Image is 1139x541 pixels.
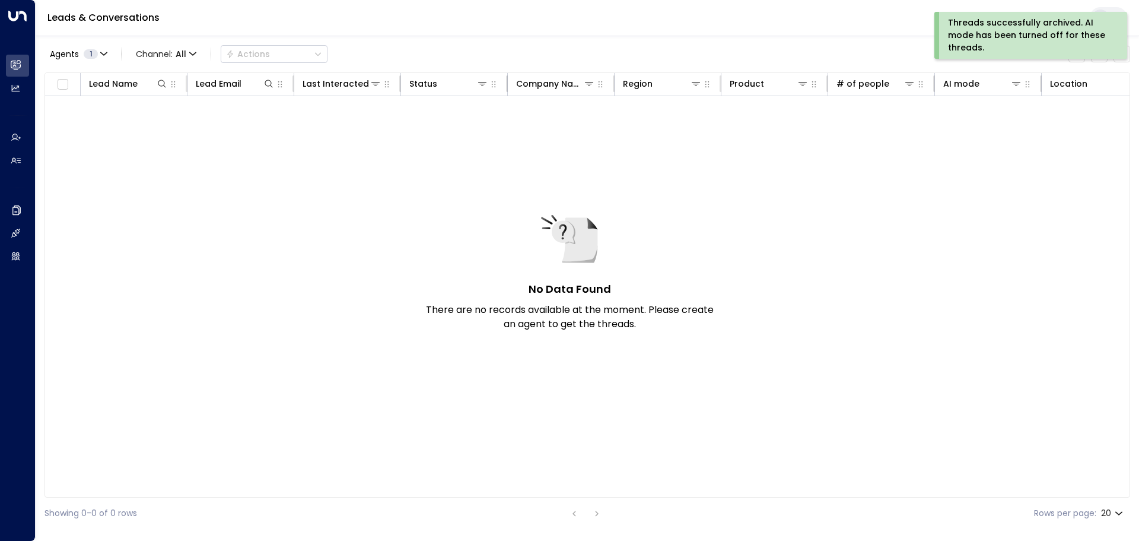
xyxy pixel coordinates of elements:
p: There are no records available at the moment. Please create an agent to get the threads. [421,303,718,331]
div: Lead Email [196,77,241,91]
div: Product [730,77,809,91]
span: Channel: [131,46,201,62]
div: # of people [836,77,889,91]
div: Lead Email [196,77,275,91]
div: Actions [226,49,270,59]
div: AI mode [943,77,979,91]
div: # of people [836,77,915,91]
button: Actions [221,45,327,63]
nav: pagination navigation [567,506,605,521]
div: Last Interacted [303,77,369,91]
button: Agents1 [44,46,112,62]
div: Company Name [516,77,583,91]
div: Region [623,77,702,91]
h5: No Data Found [529,281,611,297]
div: 20 [1101,505,1125,522]
div: Product [730,77,764,91]
div: Location [1050,77,1087,91]
span: All [176,49,186,59]
div: Threads successfully archived. AI mode has been turned off for these threads. [948,17,1111,54]
div: Region [623,77,653,91]
span: 1 [84,49,98,59]
div: Company Name [516,77,595,91]
div: Last Interacted [303,77,381,91]
div: Showing 0-0 of 0 rows [44,507,137,520]
span: Agents [50,50,79,58]
label: Rows per page: [1034,507,1096,520]
a: Leads & Conversations [47,11,160,24]
span: Toggle select all [55,77,70,92]
div: Status [409,77,488,91]
div: Button group with a nested menu [221,45,327,63]
div: Lead Name [89,77,138,91]
div: Lead Name [89,77,168,91]
div: Status [409,77,437,91]
div: AI mode [943,77,1022,91]
button: Channel:All [131,46,201,62]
